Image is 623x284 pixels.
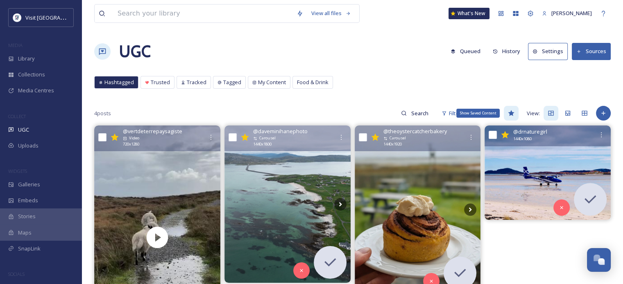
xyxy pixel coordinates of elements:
[129,135,139,141] span: Video
[13,13,21,22] img: Untitled%20design%20%2897%29.png
[390,135,406,141] span: Carousel
[528,43,568,60] button: Settings
[258,78,286,86] span: My Content
[18,126,29,134] span: UGC
[18,197,38,204] span: Embeds
[513,128,547,136] span: @ drnaturegirl
[587,248,611,272] button: Open Chat
[446,43,485,59] button: Queued
[528,43,572,60] a: Settings
[297,78,328,86] span: Food & Drink
[18,245,41,253] span: SnapLink
[456,109,500,118] div: Show Saved Content
[18,212,36,220] span: Stories
[383,141,402,147] span: 1440 x 1920
[8,113,26,119] span: COLLECT
[123,141,139,147] span: 720 x 1280
[307,5,355,21] a: View all files
[151,78,170,86] span: Trusted
[18,71,45,78] span: Collections
[383,127,447,135] span: @ theoystercatcherbakery
[18,87,54,94] span: Media Centres
[407,105,433,121] input: Search
[527,110,540,117] span: View:
[253,127,308,135] span: @ daveminihanephoto
[94,110,111,117] span: 4 posts
[513,136,532,142] span: 1440 x 1080
[551,9,592,17] span: [PERSON_NAME]
[253,141,272,147] span: 1440 x 1800
[123,127,182,135] span: @ vertdeterrepaysagiste
[8,168,27,174] span: WIDGETS
[449,110,464,117] span: Filters
[489,43,528,59] a: History
[25,13,89,21] span: Visit [GEOGRAPHIC_DATA]
[18,55,34,63] span: Library
[8,42,23,48] span: MEDIA
[259,135,276,141] span: Carousel
[8,271,25,277] span: SOCIALS
[119,39,151,64] a: UGC
[449,8,489,19] a: What's New
[224,125,351,283] img: A calm morning crossing from Barra to Eriskay . . . #SonyAlpha #AlphaUniverseBySony #DJI #DJIGlob...
[572,43,611,60] button: Sources
[223,78,241,86] span: Tagged
[18,229,32,237] span: Maps
[446,43,489,59] a: Queued
[485,125,611,220] img: Good morning. Heading home today. Overcast and rainy here in deepest Surrey. Have some blue skies...
[489,43,524,59] button: History
[538,5,596,21] a: [PERSON_NAME]
[18,181,40,188] span: Galleries
[113,4,292,22] input: Search your library
[187,78,206,86] span: Tracked
[104,78,134,86] span: Hashtagged
[18,142,39,150] span: Uploads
